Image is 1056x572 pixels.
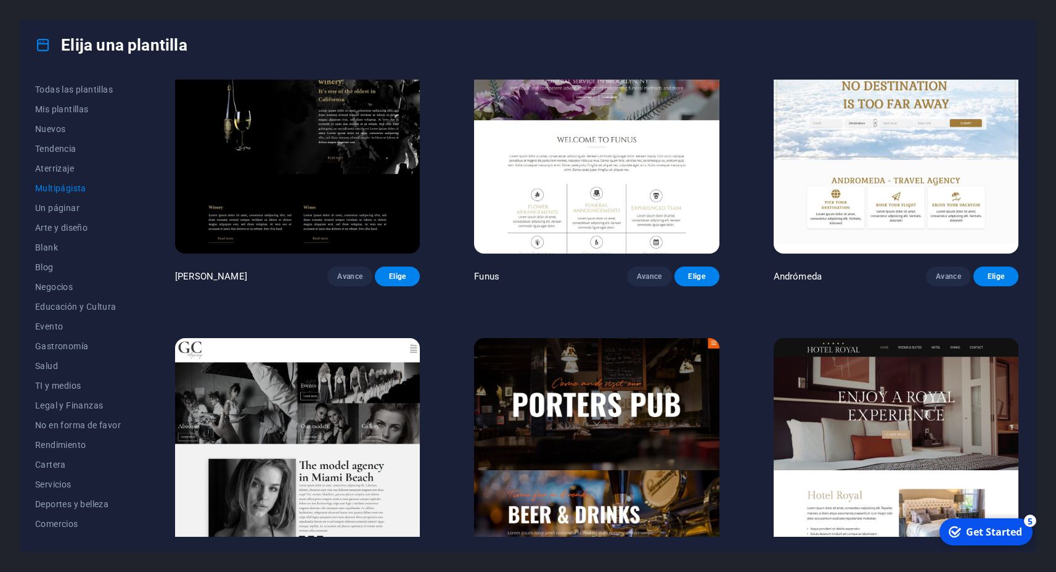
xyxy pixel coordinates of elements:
[35,277,121,297] button: Negocios
[35,257,121,277] button: Blog
[35,223,121,233] span: Arte y diseño
[35,494,121,514] button: Deportes y belleza
[35,420,121,430] span: No en forma de favor
[684,271,710,281] span: Elige
[35,435,121,455] button: Rendimiento
[926,267,971,286] button: Avance
[35,415,121,435] button: No en forma de favor
[33,12,89,25] div: Get Started
[35,302,121,312] span: Educación y Cultura
[327,267,372,286] button: Avance
[35,460,121,470] span: Cartera
[936,271,961,281] span: Avance
[474,28,719,254] img: Funus
[774,338,1018,564] img: Hotel Royal
[983,271,1009,281] span: Elige
[35,519,121,529] span: Comercios
[91,1,104,14] div: 5
[35,400,121,410] span: Legal y Finanzas
[35,178,121,198] button: Multipágista
[35,475,121,494] button: Servicios
[35,282,121,292] span: Negocios
[375,267,420,286] button: Elige
[35,499,121,509] span: Deportes y belleza
[35,164,121,173] span: Aterrizaje
[385,271,410,281] span: Elige
[175,28,420,254] img: Bodega Hammond
[35,144,121,154] span: Tendencia
[774,270,822,283] p: Andrómeda
[35,85,121,94] span: Todas las plantillas
[175,338,420,564] img: Organismo GC
[35,262,121,272] span: Blog
[35,396,121,415] button: Legal y Finanzas
[35,361,121,371] span: Salud
[35,376,121,396] button: TI y medios
[175,270,247,283] p: [PERSON_NAME]
[627,267,672,286] button: Avance
[35,238,121,257] button: Blank
[337,271,362,281] span: Avance
[7,5,100,32] div: Get Started 5 items remaining, 0% complete
[35,440,121,450] span: Rendimiento
[637,271,662,281] span: Avance
[973,267,1018,286] button: Elige
[35,124,121,134] span: Nuevos
[35,321,121,331] span: Evento
[35,479,121,489] span: Servicios
[774,28,1018,254] img: Andrómeda
[35,183,121,193] span: Multipágista
[35,218,121,238] button: Arte y diseño
[35,341,121,351] span: Gastronomía
[35,514,121,534] button: Comercios
[474,270,499,283] p: Funus
[35,534,121,553] button: Viajes
[35,317,121,336] button: Evento
[35,35,187,55] h4: Elija una plantilla
[35,139,121,159] button: Tendencia
[35,119,121,139] button: Nuevos
[35,455,121,475] button: Cartera
[35,297,121,317] button: Educación y Cultura
[35,381,121,391] span: TI y medios
[35,203,121,213] span: Un páginar
[35,356,121,376] button: Salud
[35,336,121,356] button: Gastronomía
[35,80,121,99] button: Todas las plantillas
[35,99,121,119] button: Mis plantillas
[35,104,121,114] span: Mis plantillas
[474,338,719,564] img: Porters
[35,198,121,218] button: Un páginar
[35,242,121,252] span: Blank
[35,159,121,178] button: Aterrizaje
[674,267,719,286] button: Elige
